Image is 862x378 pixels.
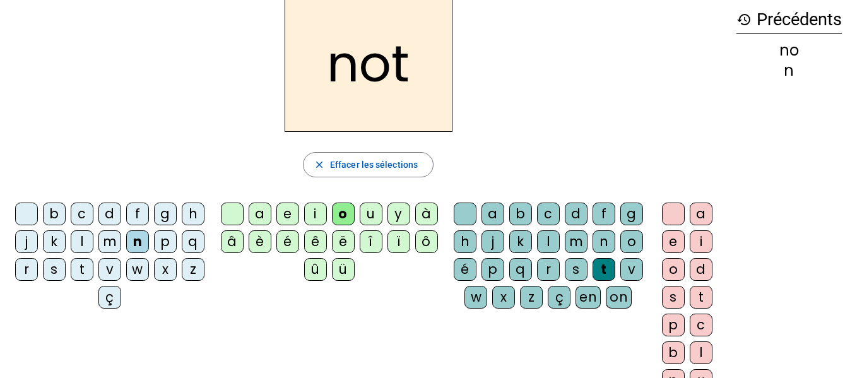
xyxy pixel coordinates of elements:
[98,203,121,225] div: d
[606,286,632,309] div: on
[71,203,93,225] div: c
[454,258,476,281] div: é
[690,314,712,336] div: c
[620,230,643,253] div: o
[360,230,382,253] div: î
[593,258,615,281] div: t
[304,230,327,253] div: ê
[509,203,532,225] div: b
[690,341,712,364] div: l
[43,203,66,225] div: b
[662,230,685,253] div: e
[537,230,560,253] div: l
[415,230,438,253] div: ô
[387,203,410,225] div: y
[481,258,504,281] div: p
[15,258,38,281] div: r
[332,230,355,253] div: ë
[509,230,532,253] div: k
[520,286,543,309] div: z
[71,230,93,253] div: l
[98,286,121,309] div: ç
[43,230,66,253] div: k
[620,258,643,281] div: v
[576,286,601,309] div: en
[332,203,355,225] div: o
[565,203,587,225] div: d
[98,230,121,253] div: m
[276,203,299,225] div: e
[154,203,177,225] div: g
[221,230,244,253] div: â
[492,286,515,309] div: x
[249,203,271,225] div: a
[182,203,204,225] div: h
[15,230,38,253] div: j
[126,230,149,253] div: n
[71,258,93,281] div: t
[360,203,382,225] div: u
[662,341,685,364] div: b
[593,230,615,253] div: n
[332,258,355,281] div: ü
[249,230,271,253] div: è
[537,203,560,225] div: c
[304,203,327,225] div: i
[276,230,299,253] div: é
[662,314,685,336] div: p
[182,230,204,253] div: q
[303,152,434,177] button: Effacer les sélections
[736,12,752,27] mat-icon: history
[43,258,66,281] div: s
[304,258,327,281] div: û
[593,203,615,225] div: f
[662,286,685,309] div: s
[387,230,410,253] div: ï
[154,258,177,281] div: x
[736,43,842,58] div: no
[464,286,487,309] div: w
[126,203,149,225] div: f
[481,203,504,225] div: a
[98,258,121,281] div: v
[182,258,204,281] div: z
[154,230,177,253] div: p
[690,203,712,225] div: a
[690,286,712,309] div: t
[565,258,587,281] div: s
[548,286,570,309] div: ç
[620,203,643,225] div: g
[690,258,712,281] div: d
[662,258,685,281] div: o
[736,63,842,78] div: n
[481,230,504,253] div: j
[690,230,712,253] div: i
[509,258,532,281] div: q
[537,258,560,281] div: r
[454,230,476,253] div: h
[126,258,149,281] div: w
[565,230,587,253] div: m
[736,6,842,34] h3: Précédents
[330,157,418,172] span: Effacer les sélections
[314,159,325,170] mat-icon: close
[415,203,438,225] div: à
